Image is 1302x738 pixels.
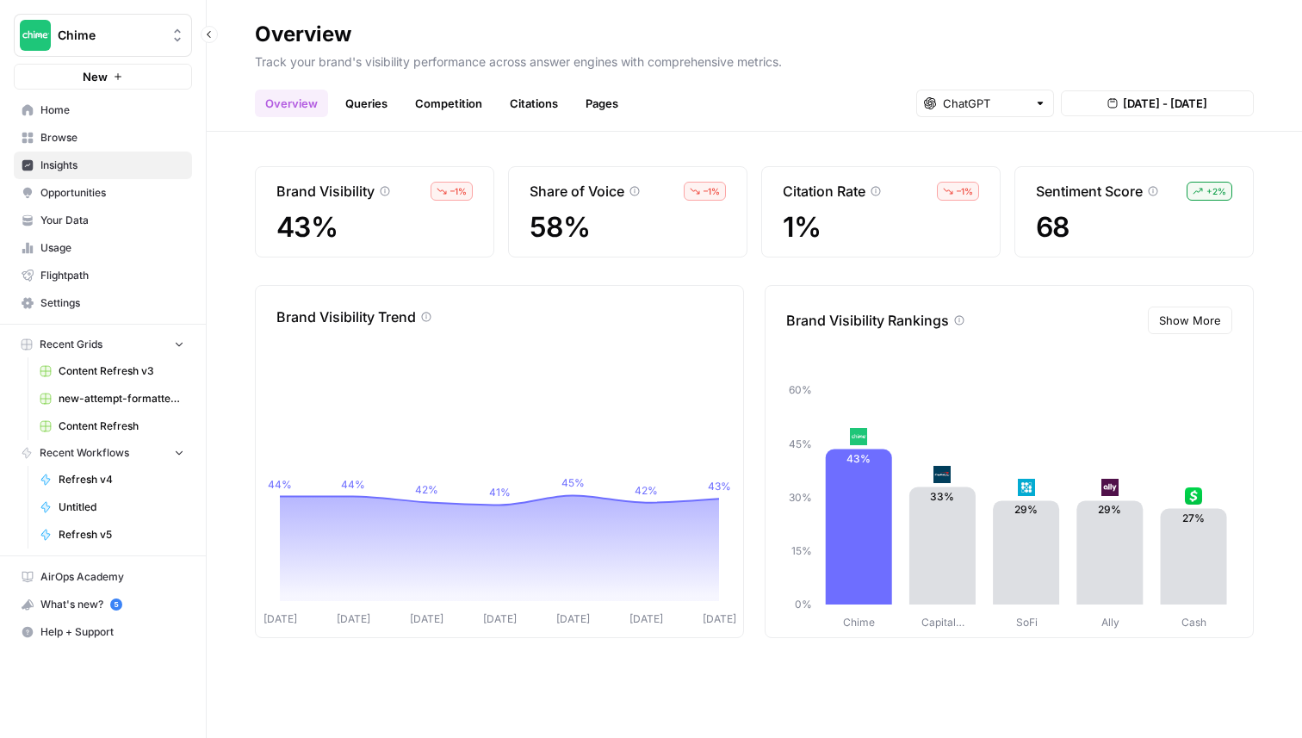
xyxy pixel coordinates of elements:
[59,472,184,487] span: Refresh v4
[14,64,192,90] button: New
[276,307,416,327] p: Brand Visibility Trend
[276,181,375,202] p: Brand Visibility
[14,332,192,357] button: Recent Grids
[14,440,192,466] button: Recent Workflows
[14,207,192,234] a: Your Data
[1182,512,1205,524] text: 27%
[14,563,192,591] a: AirOps Academy
[635,484,658,497] tspan: 42%
[32,521,192,549] a: Refresh v5
[14,262,192,289] a: Flightpath
[40,213,184,228] span: Your Data
[263,612,297,625] tspan: [DATE]
[14,591,192,618] button: What's new? 5
[1148,307,1232,334] button: Show More
[629,612,663,625] tspan: [DATE]
[1016,616,1038,629] tspan: SoFi
[1185,487,1202,505] img: cgcu78m6hg2ji75p7nb43naix537
[58,27,162,44] span: Chime
[930,490,954,503] text: 33%
[783,212,979,243] span: 1%
[14,234,192,262] a: Usage
[40,445,129,461] span: Recent Workflows
[791,544,812,557] tspan: 15%
[32,412,192,440] a: Content Refresh
[14,124,192,152] a: Browse
[933,466,951,483] img: 055fm6kq8b5qbl7l3b1dn18gw8jg
[14,289,192,317] a: Settings
[255,90,328,117] a: Overview
[786,310,949,331] p: Brand Visibility Rankings
[40,624,184,640] span: Help + Support
[556,612,590,625] tspan: [DATE]
[83,68,108,85] span: New
[575,90,629,117] a: Pages
[1036,181,1143,202] p: Sentiment Score
[32,357,192,385] a: Content Refresh v3
[14,179,192,207] a: Opportunities
[499,90,568,117] a: Citations
[337,612,370,625] tspan: [DATE]
[921,616,964,629] tspan: Capital…
[704,184,720,198] span: – 1 %
[850,428,867,445] img: mhv33baw7plipcpp00rsngv1nu95
[1159,312,1221,329] span: Show More
[415,483,438,496] tspan: 42%
[843,616,875,629] tspan: Chime
[32,385,192,412] a: new-attempt-formatted.csv
[59,391,184,406] span: new-attempt-formatted.csv
[1018,479,1035,496] img: 3vibx1q1sudvcbtbvr0vc6shfgz6
[40,158,184,173] span: Insights
[943,95,1027,112] input: ChatGPT
[335,90,398,117] a: Queries
[789,437,812,450] tspan: 45%
[20,20,51,51] img: Chime Logo
[40,295,184,311] span: Settings
[1206,184,1226,198] span: + 2 %
[255,21,351,48] div: Overview
[483,612,517,625] tspan: [DATE]
[268,478,292,491] tspan: 44%
[795,598,812,611] tspan: 0%
[40,268,184,283] span: Flightpath
[489,486,511,499] tspan: 41%
[957,184,973,198] span: – 1 %
[1061,90,1254,116] button: [DATE] - [DATE]
[32,493,192,521] a: Untitled
[14,152,192,179] a: Insights
[530,181,624,202] p: Share of Voice
[59,419,184,434] span: Content Refresh
[789,383,812,396] tspan: 60%
[1036,212,1232,243] span: 68
[1123,95,1207,112] span: [DATE] - [DATE]
[32,466,192,493] a: Refresh v4
[276,212,473,243] span: 43%
[341,478,365,491] tspan: 44%
[40,337,102,352] span: Recent Grids
[703,612,736,625] tspan: [DATE]
[40,569,184,585] span: AirOps Academy
[789,491,812,504] tspan: 30%
[59,527,184,543] span: Refresh v5
[450,184,467,198] span: – 1 %
[1101,616,1119,629] tspan: Ally
[14,14,192,57] button: Workspace: Chime
[59,499,184,515] span: Untitled
[14,618,192,646] button: Help + Support
[40,185,184,201] span: Opportunities
[59,363,184,379] span: Content Refresh v3
[15,592,191,617] div: What's new?
[708,480,731,493] tspan: 43%
[40,102,184,118] span: Home
[783,181,865,202] p: Citation Rate
[255,48,1254,71] p: Track your brand's visibility performance across answer engines with comprehensive metrics.
[561,476,585,489] tspan: 45%
[846,452,871,465] text: 43%
[1098,503,1121,516] text: 29%
[110,598,122,611] a: 5
[1181,616,1206,629] tspan: Cash
[40,130,184,146] span: Browse
[530,212,726,243] span: 58%
[1101,479,1119,496] img: 6kpiqdjyeze6p7sw4gv76b3s6kbq
[14,96,192,124] a: Home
